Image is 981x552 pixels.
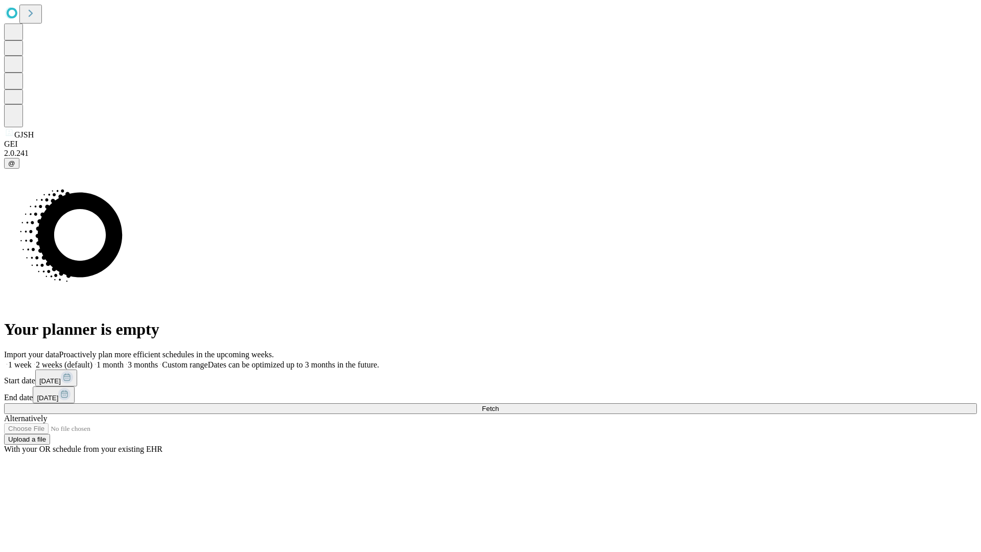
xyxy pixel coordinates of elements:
button: @ [4,158,19,169]
button: Upload a file [4,434,50,445]
span: Fetch [482,405,499,412]
span: Custom range [162,360,207,369]
span: 3 months [128,360,158,369]
div: 2.0.241 [4,149,977,158]
div: End date [4,386,977,403]
span: With your OR schedule from your existing EHR [4,445,162,453]
span: Import your data [4,350,59,359]
span: Proactively plan more efficient schedules in the upcoming weeks. [59,350,274,359]
div: GEI [4,140,977,149]
span: GJSH [14,130,34,139]
div: Start date [4,370,977,386]
button: Fetch [4,403,977,414]
h1: Your planner is empty [4,320,977,339]
span: [DATE] [39,377,61,385]
button: [DATE] [33,386,75,403]
span: [DATE] [37,394,58,402]
span: 1 month [97,360,124,369]
span: @ [8,159,15,167]
span: Alternatively [4,414,47,423]
span: 2 weeks (default) [36,360,92,369]
span: 1 week [8,360,32,369]
span: Dates can be optimized up to 3 months in the future. [208,360,379,369]
button: [DATE] [35,370,77,386]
